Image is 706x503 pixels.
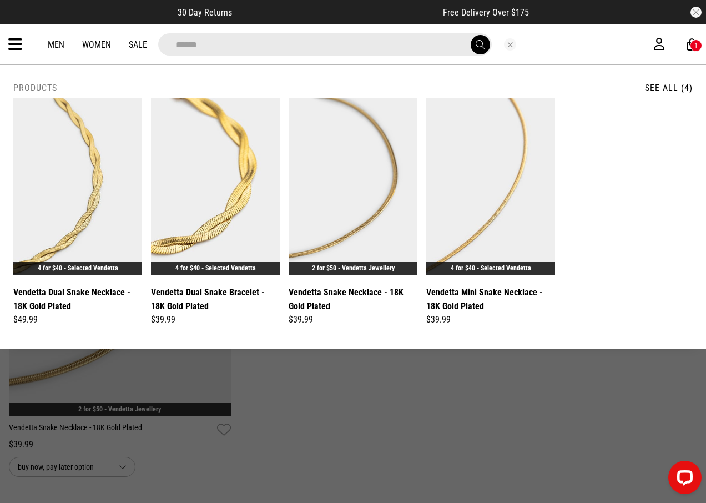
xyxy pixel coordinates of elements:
a: Women [82,39,111,50]
div: 1 [694,42,698,49]
span: Free Delivery Over $175 [443,7,529,18]
img: Vendetta Snake Necklace - 18k Gold Plated in Gold [289,98,417,275]
a: See All (4) [645,83,693,93]
div: $39.99 [426,313,555,326]
button: Close search [504,38,516,51]
a: Men [48,39,64,50]
a: Vendetta Dual Snake Bracelet - 18K Gold Plated [151,285,280,313]
a: Vendetta Mini Snake Necklace - 18K Gold Plated [426,285,555,313]
h2: Products [13,83,57,93]
span: 30 Day Returns [178,7,232,18]
div: $39.99 [289,313,417,326]
a: Vendetta Dual Snake Necklace - 18K Gold Plated [13,285,142,313]
img: Vendetta Dual Snake Necklace - 18k Gold Plated in Gold [13,98,142,275]
a: 4 for $40 - Selected Vendetta [38,264,118,272]
a: 2 for $50 - Vendetta Jewellery [312,264,395,272]
div: $49.99 [13,313,142,326]
div: $39.99 [151,313,280,326]
a: 1 [687,39,697,51]
img: Vendetta Dual Snake Bracelet - 18k Gold Plated in Gold [151,98,280,275]
a: 4 for $40 - Selected Vendetta [451,264,531,272]
a: Sale [129,39,147,50]
a: Vendetta Snake Necklace - 18K Gold Plated [289,285,417,313]
img: Vendetta Mini Snake Necklace - 18k Gold Plated in Gold [426,98,555,275]
a: 4 for $40 - Selected Vendetta [175,264,256,272]
iframe: Customer reviews powered by Trustpilot [254,7,421,18]
iframe: LiveChat chat widget [659,456,706,503]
